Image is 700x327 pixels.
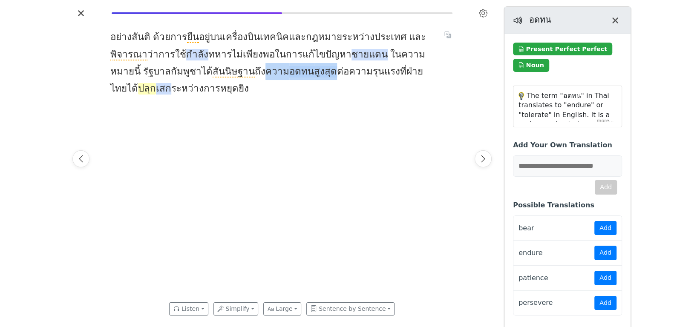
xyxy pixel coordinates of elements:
span: Present Perfect Perfect [513,43,612,55]
button: Next page [475,150,492,167]
span: ทหาร [208,49,232,60]
span: กฎหมาย [306,32,342,43]
span: ยิง [239,83,249,95]
span: persevere [519,298,594,308]
span: patience [519,273,594,283]
span: ความ [349,66,373,77]
span: ไทย [110,83,127,95]
span: กัมพูชา [171,66,202,77]
span: ฝ่าย [406,66,423,77]
h6: Add Your Own Translation [513,141,622,149]
span: อดทน [289,66,314,77]
span: สูงสุด [314,66,337,77]
span: ได้ [202,66,213,77]
span: พอ [263,49,275,60]
span: ระหว่าง [342,32,374,43]
span: ถึง [255,66,265,77]
span: ใน [275,49,286,60]
span: ต่อ [337,66,349,77]
button: Add [594,296,616,310]
span: สันติ [132,32,150,43]
span: ความ [401,49,425,60]
span: อย่าง [110,32,132,43]
span: พิจารณา [110,49,147,60]
h5: อดทน [529,14,604,26]
span: ใน [390,49,401,60]
button: Large [263,302,301,316]
span: ว่า [147,49,158,60]
span: ลัง [198,49,208,60]
span: เครื่อง [222,32,248,43]
span: เพียง [243,49,263,60]
span: บิน [248,32,260,43]
span: ใช้ [175,49,186,60]
span: และ [289,32,306,43]
span: ปลุก [138,83,156,95]
span: และ [409,32,426,43]
span: ด้วย [153,32,170,43]
span: ประเทศ [374,32,406,43]
span: บน [210,32,222,43]
button: Add [594,246,616,261]
button: Sentence by Sentence [306,302,395,316]
button: Add [594,271,616,285]
span: endure [519,248,594,258]
button: Previous page [72,150,89,167]
span: Noun [513,59,549,72]
span: การ [286,49,302,60]
span: เสก [156,83,171,95]
button: Simplify [213,302,259,316]
span: หมาย [110,66,134,77]
button: Add [595,180,617,195]
button: Close [74,6,88,20]
span: หยุด [220,83,239,95]
span: ยืน [187,32,199,43]
span: การ [170,32,187,43]
span: ระหว่าง [171,83,204,95]
button: Listen [169,302,208,316]
button: Close translation panel [608,14,622,27]
span: การ [204,83,220,95]
span: ที่ [400,66,406,77]
h6: Possible Translations [513,201,622,209]
span: สันนิษฐาน [213,66,255,77]
button: Settings [476,6,490,20]
span: ปัญหา [326,49,351,60]
span: อยู่ [199,32,210,43]
span: เทคนิค [260,32,289,43]
span: นี้ [134,66,141,77]
span: ความ [265,66,289,77]
span: ได้ [127,83,138,95]
span: ไม่ [232,49,243,60]
button: Add [594,221,616,235]
span: การ [158,49,175,60]
span: กํา [186,49,198,60]
span: bear [519,223,594,233]
span: รัฐบาล [143,66,171,77]
button: Translate sentence [441,30,455,40]
span: แก้ไข [302,49,326,60]
span: รุนแรง [373,66,400,77]
span: ชายแดน [351,49,388,60]
div: Reading progress [112,12,452,14]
